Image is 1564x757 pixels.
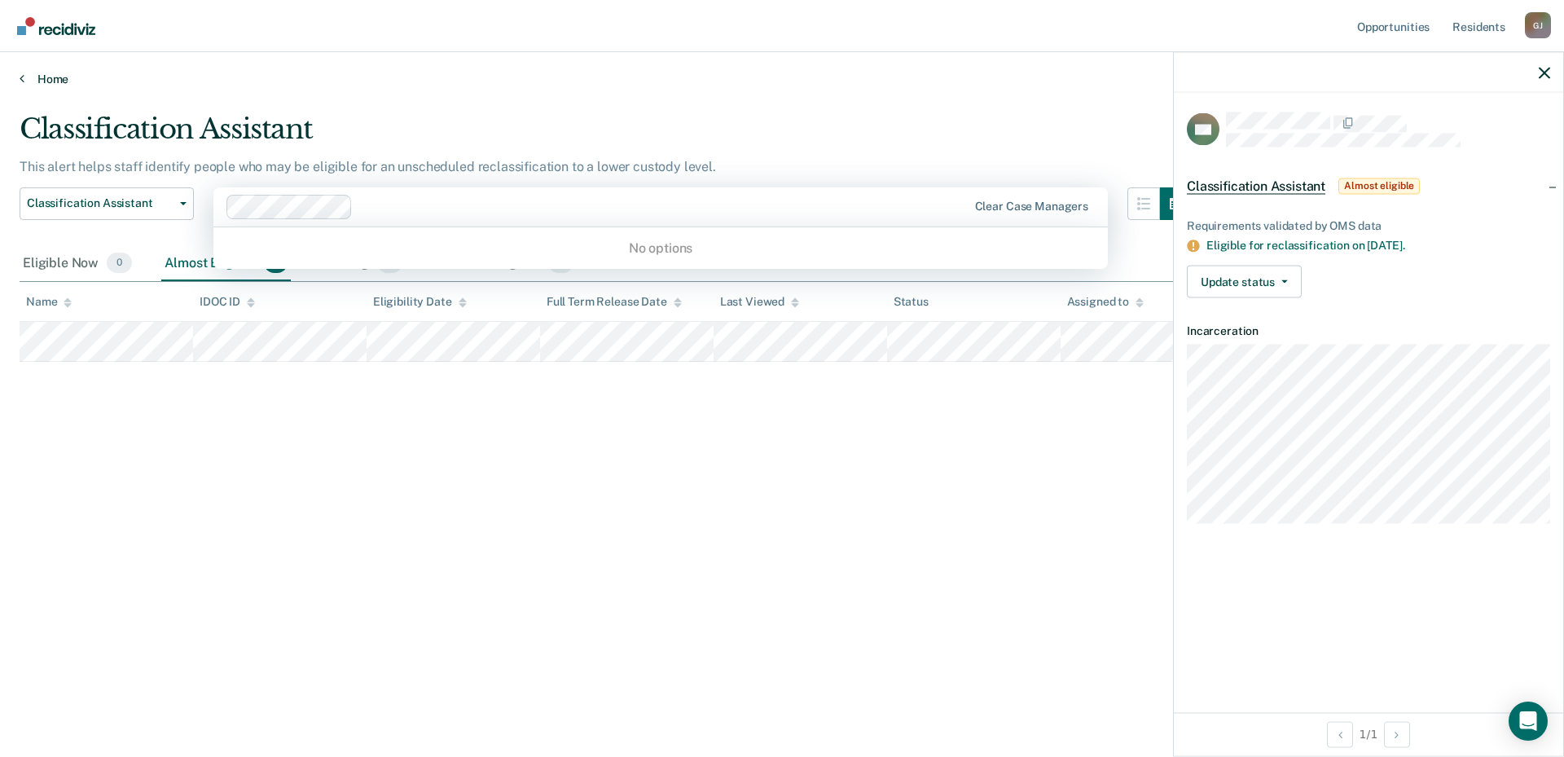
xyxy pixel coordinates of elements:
[200,295,255,309] div: IDOC ID
[1187,218,1550,232] div: Requirements validated by OMS data
[20,159,716,174] p: This alert helps staff identify people who may be eligible for an unscheduled reclassification to...
[1187,266,1302,298] button: Update status
[1187,324,1550,338] dt: Incarceration
[720,295,799,309] div: Last Viewed
[107,253,132,274] span: 0
[20,246,135,282] div: Eligible Now
[894,295,929,309] div: Status
[1206,239,1550,253] div: Eligible for reclassification on [DATE].
[26,295,72,309] div: Name
[1174,160,1563,212] div: Classification AssistantAlmost eligible
[975,200,1088,213] div: Clear case managers
[1338,178,1420,194] span: Almost eligible
[1187,178,1325,194] span: Classification Assistant
[373,295,467,309] div: Eligibility Date
[20,72,1544,86] a: Home
[20,112,1193,159] div: Classification Assistant
[1174,712,1563,755] div: 1 / 1
[17,17,95,35] img: Recidiviz
[1525,12,1551,38] button: Profile dropdown button
[27,196,174,210] span: Classification Assistant
[547,295,682,309] div: Full Term Release Date
[1384,721,1410,747] button: Next Opportunity
[1509,702,1548,741] div: Open Intercom Messenger
[161,246,291,282] div: Almost Eligible
[213,234,1108,262] div: No options
[1327,721,1353,747] button: Previous Opportunity
[1525,12,1551,38] div: G J
[1067,295,1144,309] div: Assigned to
